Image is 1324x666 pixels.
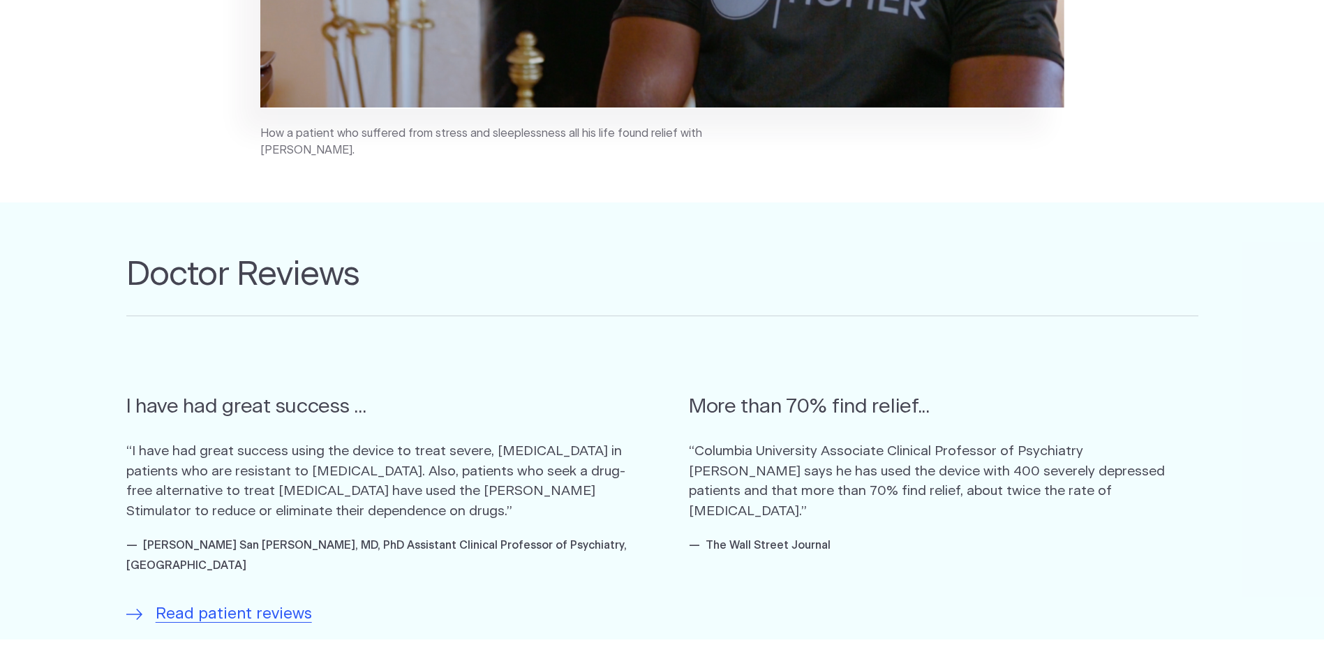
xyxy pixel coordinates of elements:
[260,126,714,159] figcaption: How a patient who suffered from stress and sleeplessness all his life found relief with [PERSON_N...
[126,602,312,626] a: Read patient reviews
[126,256,1198,316] h2: Doctor Reviews
[126,540,627,571] cite: — [PERSON_NAME] San [PERSON_NAME], MD, PhD Assistant Clinical Professor of Psychiatry, [GEOGRAPHI...
[689,540,831,551] cite: — The Wall Street Journal
[689,442,1198,522] p: “Columbia University Associate Clinical Professor of Psychiatry [PERSON_NAME] says he has used th...
[126,392,636,422] h5: I have had great success ...
[126,442,636,522] p: “I have had great success using the device to treat severe, [MEDICAL_DATA] in patients who are re...
[689,392,1198,422] h5: More than 70% find relief...
[156,602,312,626] span: Read patient reviews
